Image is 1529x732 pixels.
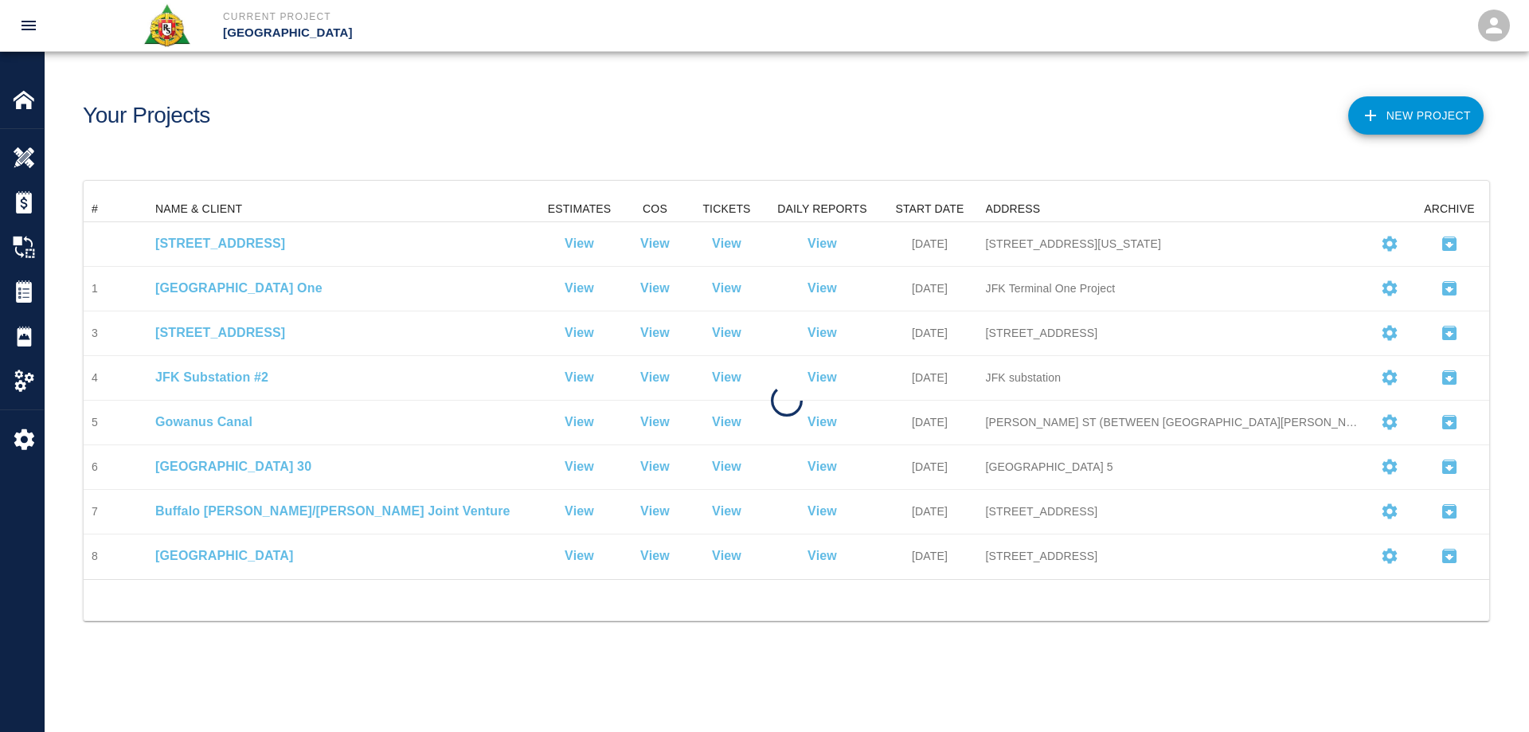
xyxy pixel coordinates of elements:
div: ESTIMATES [548,196,612,221]
button: open drawer [10,6,48,45]
div: TICKETS [702,196,750,221]
div: [DATE] [882,401,978,445]
div: 6 [92,459,98,475]
button: Settings [1374,406,1406,438]
a: [STREET_ADDRESS] [155,323,532,343]
div: ADDRESS [978,196,1371,221]
div: [DATE] [882,267,978,311]
button: Settings [1374,362,1406,393]
a: JFK Substation #2 [155,368,532,387]
div: [PERSON_NAME] ST (BETWEEN [GEOGRAPHIC_DATA][PERSON_NAME] [986,414,1363,430]
div: DAILY REPORTS [777,196,866,221]
div: COS [620,196,691,221]
p: [GEOGRAPHIC_DATA] [223,24,851,42]
div: JFK substation [986,370,1363,386]
a: View [712,323,741,343]
a: View [565,546,594,566]
p: View [712,413,741,432]
div: [DATE] [882,311,978,356]
a: View [712,279,741,298]
a: View [808,323,837,343]
p: View [808,546,837,566]
div: 5 [92,414,98,430]
div: NAME & CLIENT [155,196,242,221]
a: View [712,457,741,476]
div: [STREET_ADDRESS] [986,503,1363,519]
div: [DATE] [882,356,978,401]
div: START DATE [882,196,978,221]
button: Settings [1374,540,1406,572]
p: View [565,502,594,521]
div: ARCHIVE [1424,196,1474,221]
button: Settings [1374,451,1406,483]
a: View [640,457,670,476]
button: Settings [1374,272,1406,304]
a: View [640,502,670,521]
div: # [84,196,147,221]
div: 4 [92,370,98,386]
a: View [712,546,741,566]
div: ADDRESS [986,196,1041,221]
a: View [640,279,670,298]
div: 3 [92,325,98,341]
button: New Project [1348,96,1484,135]
a: Buffalo [PERSON_NAME]/[PERSON_NAME] Joint Venture [155,502,532,521]
div: 7 [92,503,98,519]
p: View [640,368,670,387]
p: View [565,234,594,253]
p: View [712,234,741,253]
p: [GEOGRAPHIC_DATA] [155,546,532,566]
div: COS [643,196,667,221]
a: [GEOGRAPHIC_DATA] 30 [155,457,532,476]
a: View [640,413,670,432]
div: [DATE] [882,445,978,490]
p: View [565,368,594,387]
p: View [712,502,741,521]
div: JFK Terminal One Project [986,280,1363,296]
div: [DATE] [882,534,978,579]
a: View [808,502,837,521]
a: View [808,368,837,387]
div: [DATE] [882,222,978,267]
a: View [808,279,837,298]
a: View [808,234,837,253]
a: View [640,546,670,566]
button: Settings [1374,317,1406,349]
p: Current Project [223,10,851,24]
p: View [640,323,670,343]
a: [STREET_ADDRESS] [155,234,532,253]
div: START DATE [895,196,964,221]
a: View [640,234,670,253]
button: Settings [1374,228,1406,260]
div: 8 [92,548,98,564]
a: View [808,413,837,432]
p: View [565,323,594,343]
img: Roger & Sons Concrete [143,3,191,48]
a: View [565,457,594,476]
p: View [712,368,741,387]
h1: Your Projects [83,103,210,129]
div: [STREET_ADDRESS] [986,325,1363,341]
div: [STREET_ADDRESS][US_STATE] [986,236,1363,252]
a: Gowanus Canal [155,413,532,432]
